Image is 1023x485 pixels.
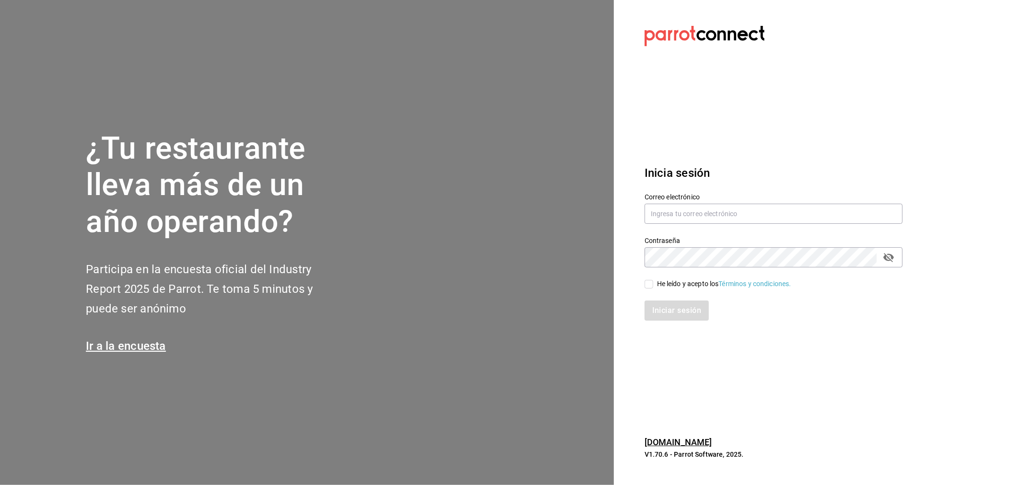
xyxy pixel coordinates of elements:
[645,437,712,447] a: [DOMAIN_NAME]
[719,280,791,288] a: Términos y condiciones.
[657,279,791,289] div: He leído y acepto los
[645,450,903,459] p: V1.70.6 - Parrot Software, 2025.
[86,130,345,241] h1: ¿Tu restaurante lleva más de un año operando?
[645,194,903,200] label: Correo electrónico
[645,164,903,182] h3: Inicia sesión
[645,204,903,224] input: Ingresa tu correo electrónico
[881,249,897,266] button: passwordField
[86,260,345,318] h2: Participa en la encuesta oficial del Industry Report 2025 de Parrot. Te toma 5 minutos y puede se...
[86,339,166,353] a: Ir a la encuesta
[645,237,903,244] label: Contraseña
